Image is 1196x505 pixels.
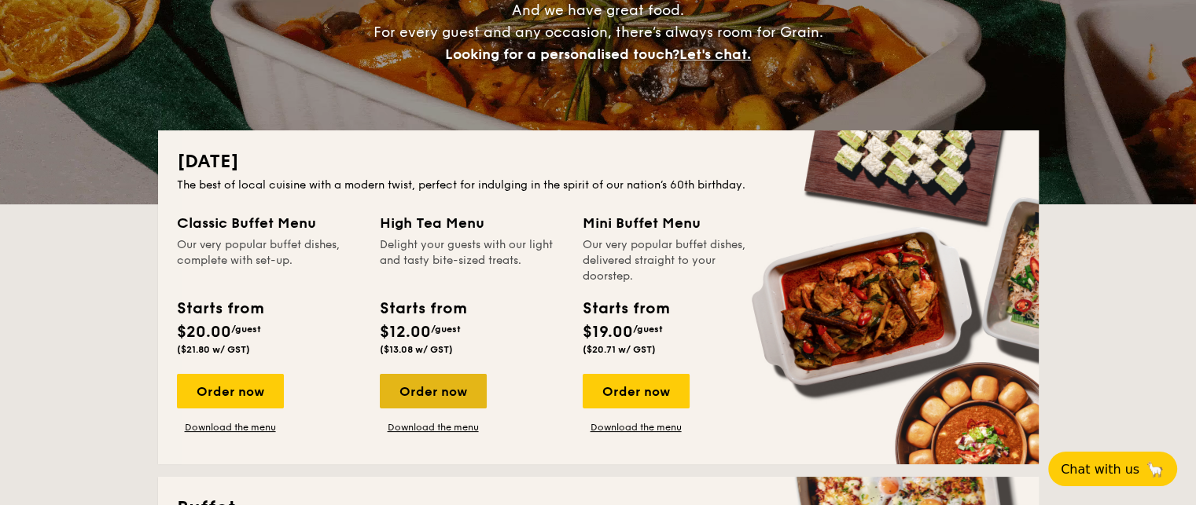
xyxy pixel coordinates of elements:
div: The best of local cuisine with a modern twist, perfect for indulging in the spirit of our nation’... [177,177,1020,193]
span: And we have great food. For every guest and any occasion, there’s always room for Grain. [374,2,823,63]
div: Mini Buffet Menu [583,212,767,234]
span: $12.00 [380,323,431,342]
h2: [DATE] [177,149,1020,174]
div: Classic Buffet Menu [177,212,361,234]
span: ($21.80 w/ GST) [177,344,250,355]
span: $20.00 [177,323,231,342]
div: Our very popular buffet dishes, delivered straight to your doorstep. [583,237,767,284]
span: /guest [431,324,461,335]
span: /guest [231,324,261,335]
div: Order now [380,374,487,408]
span: Chat with us [1061,462,1139,477]
div: High Tea Menu [380,212,564,234]
a: Download the menu [177,421,284,434]
a: Download the menu [380,421,487,434]
span: /guest [633,324,663,335]
button: Chat with us🦙 [1048,452,1177,486]
div: Delight your guests with our light and tasty bite-sized treats. [380,237,564,284]
span: 🦙 [1146,460,1165,478]
div: Order now [177,374,284,408]
span: Let's chat. [679,46,751,63]
div: Starts from [177,297,263,320]
div: Order now [583,374,690,408]
span: $19.00 [583,323,633,342]
div: Starts from [583,297,668,320]
div: Our very popular buffet dishes, complete with set-up. [177,237,361,284]
span: ($20.71 w/ GST) [583,344,656,355]
div: Starts from [380,297,466,320]
a: Download the menu [583,421,690,434]
span: Looking for a personalised touch? [445,46,679,63]
span: ($13.08 w/ GST) [380,344,453,355]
